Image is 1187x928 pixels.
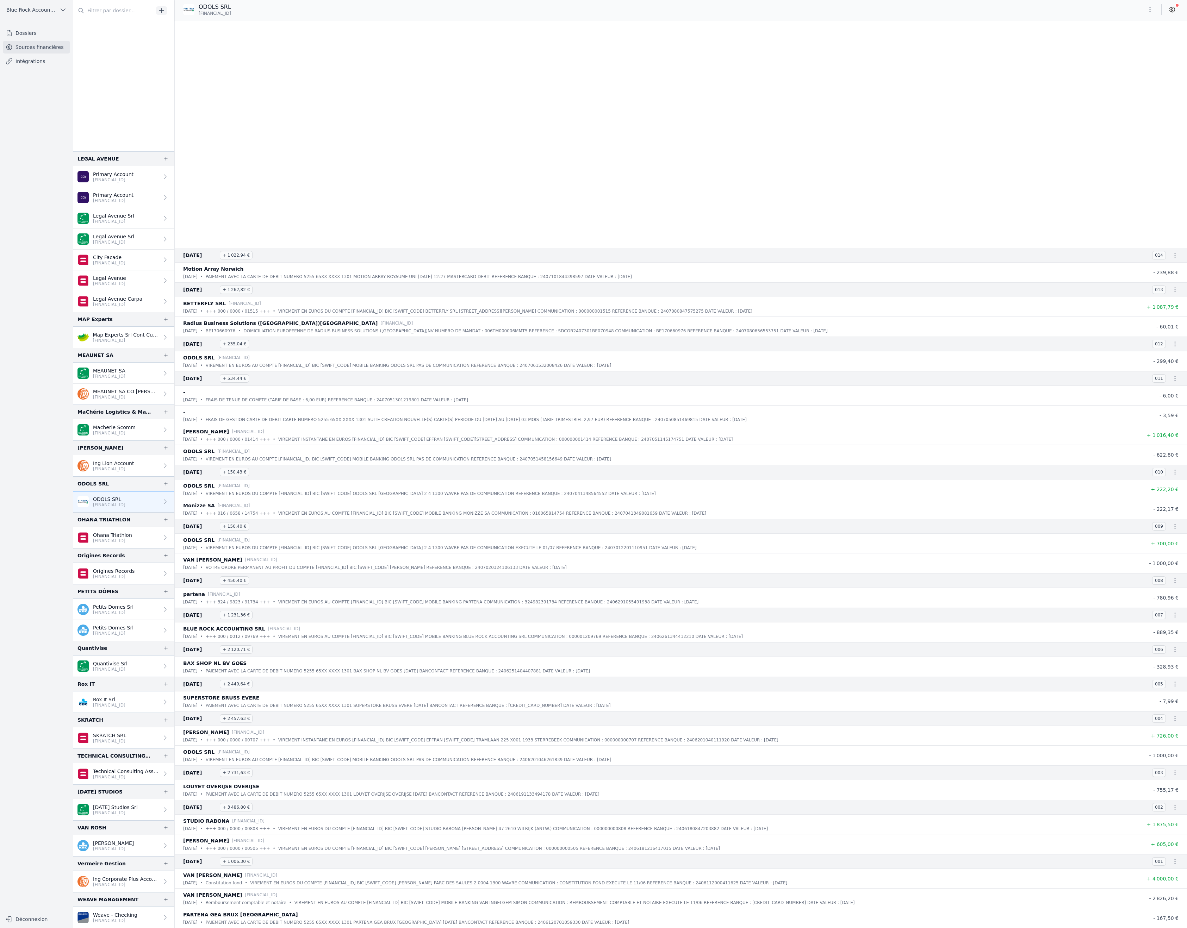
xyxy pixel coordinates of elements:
[73,799,174,820] a: [DATE] Studios Srl [FINANCIAL_ID]
[73,250,174,270] a: City Facade [FINANCIAL_ID]
[93,254,125,261] p: City Facade
[73,763,174,784] a: Technical Consulting Assoc [FINANCIAL_ID]
[220,769,253,777] span: + 2 731,63 €
[1152,576,1166,585] span: 008
[183,590,205,598] p: partena
[220,576,249,585] span: + 450,40 €
[183,388,185,396] p: -
[232,428,264,435] p: [FINANCIAL_ID]
[200,633,203,640] div: •
[232,837,264,844] p: [FINANCIAL_ID]
[183,273,198,280] p: [DATE]
[77,479,109,488] div: ODOLS SRL
[93,624,133,631] p: Petits Domes Srl
[77,155,119,163] div: LEGAL AVENUE
[1160,393,1179,399] span: - 6,00 €
[93,177,133,183] p: [FINANCIAL_ID]
[93,702,125,708] p: [FINANCIAL_ID]
[232,817,265,824] p: [FINANCIAL_ID]
[73,187,174,208] a: Primary Account [FINANCIAL_ID]
[93,466,134,472] p: [FINANCIAL_ID]
[1151,733,1179,739] span: + 726,00 €
[183,645,217,654] span: [DATE]
[77,254,89,265] img: belfius.png
[93,260,125,266] p: [FINANCIAL_ID]
[93,192,133,199] p: Primary Account
[206,490,656,497] p: VIREMENT EN EUROS DU COMPTE [FINANCIAL_ID] BIC [SWIFT_CODE] ODOLS SRL [GEOGRAPHIC_DATA] 2 4 1300 ...
[1151,541,1179,546] span: + 700,00 €
[273,598,275,606] div: •
[273,736,275,744] div: •
[73,620,174,641] a: Petits Domes Srl [FINANCIAL_ID]
[77,444,123,452] div: [PERSON_NAME]
[77,192,89,203] img: AION_BMPBBEBBXXX.png
[206,273,632,280] p: PAIEMENT AVEC LA CARTE DE DEBIT NUMERO 5255 65XX XXXX 1301 MOTION ARRAY ROYAUME UNI [DATE] 12:27 ...
[93,233,134,240] p: Legal Avenue Srl
[278,510,707,517] p: VIREMENT EN EUROS AU COMPTE [FINANCIAL_ID] BIC [SWIFT_CODE] MOBILE BANKING MONIZZE SA COMMUNICATI...
[77,732,89,744] img: belfius.png
[93,574,135,579] p: [FINANCIAL_ID]
[93,338,159,343] p: [FINANCIAL_ID]
[183,251,217,259] span: [DATE]
[77,788,123,796] div: [DATE] STUDIOS
[206,667,590,675] p: PAIEMENT AVEC LA CARTE DE DEBIT NUMERO 5255 65XX XXXX 1301 BAX SHOP NL BV GOES [DATE] BANCONTACT ...
[77,912,89,923] img: VAN_BREDA_JVBABE22XXX.png
[243,327,827,334] p: DOMICILIATION EUROPEENNE DE RADIUS BUSINESS SOLUTIONS ([GEOGRAPHIC_DATA])NV NUMERO DE MANDAT : 00...
[93,171,133,178] p: Primary Account
[77,644,107,652] div: Quantivise
[183,265,243,273] p: Motion Array Norwich
[1149,753,1179,758] span: - 1 000,00 €
[73,270,174,291] a: Legal Avenue [FINANCIAL_ID]
[278,825,768,832] p: VIREMENT EN EUROS DU COMPTE [FINANCIAL_ID] BIC [SWIFT_CODE] STUDIO RABONA [PERSON_NAME] 47 2610 W...
[200,756,203,763] div: •
[73,871,174,892] a: Ing Corporate Plus Account [FINANCIAL_ID]
[200,273,203,280] div: •
[220,468,249,476] span: + 150,43 €
[183,748,215,756] p: ODOLS SRL
[183,659,247,667] p: BAX SHOP NL BV GOES
[93,331,159,338] p: Map Experts Srl Cont Curent
[93,882,159,888] p: [FINANCIAL_ID]
[93,198,133,203] p: [FINANCIAL_ID]
[206,633,270,640] p: +++ 000 / 0012 / 09769 +++
[1149,560,1179,566] span: - 1 000,00 €
[199,3,231,11] p: ODOLS SRL
[93,738,126,744] p: [FINANCIAL_ID]
[183,353,215,362] p: ODOLS SRL
[1153,787,1179,793] span: - 755,17 €
[200,702,203,709] div: •
[73,229,174,250] a: Legal Avenue Srl [FINANCIAL_ID]
[73,527,174,548] a: Ohana Triathlon [FINANCIAL_ID]
[200,436,203,443] div: •
[1151,487,1179,492] span: + 222,20 €
[77,213,89,224] img: BNP_BE_BUSINESS_GEBABEBB.png
[183,756,198,763] p: [DATE]
[93,732,126,739] p: SKRATCH SRL
[200,598,203,606] div: •
[206,396,468,403] p: FRAIS DE TENUE DE COMPTE (TARIF DE BASE : 6,00 EUR) REFERENCE BANQUE : 2407051301219801 DATE VALE...
[73,907,174,928] a: Weave - Checking [FINANCIAL_ID]
[93,281,126,287] p: [FINANCIAL_ID]
[183,436,198,443] p: [DATE]
[206,702,611,709] p: PAIEMENT AVEC LA CARTE DE DEBIT NUMERO 5255 65XX XXXX 1301 SUPERSTORE BRUSS EVERE [DATE] BANCONTA...
[206,756,611,763] p: VIREMENT EN EUROS AU COMPTE [FINANCIAL_ID] BIC [SWIFT_CODE] MOBILE BANKING ODOLS SRL PAS DE COMMU...
[73,166,174,187] a: Primary Account [FINANCIAL_ID]
[73,599,174,620] a: Petits Domes Srl [FINANCIAL_ID]
[200,736,203,744] div: •
[183,396,198,403] p: [DATE]
[183,694,259,702] p: SUPERSTORE BRUSS EVERE
[268,625,300,632] p: [FINANCIAL_ID]
[73,691,174,713] a: Rox It Srl [FINANCIAL_ID]
[73,835,174,856] a: [PERSON_NAME] [FINANCIAL_ID]
[93,666,128,672] p: [FINANCIAL_ID]
[73,419,174,440] a: Macherie Scomm [FINANCIAL_ID]
[3,4,70,15] button: Blue Rock Accounting
[183,447,215,456] p: ODOLS SRL
[229,300,261,307] p: [FINANCIAL_ID]
[183,536,215,544] p: ODOLS SRL
[3,27,70,39] a: Dossiers
[200,308,203,315] div: •
[77,660,89,672] img: BNP_BE_BUSINESS_GEBABEBB.png
[183,728,229,736] p: [PERSON_NAME]
[183,845,198,852] p: [DATE]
